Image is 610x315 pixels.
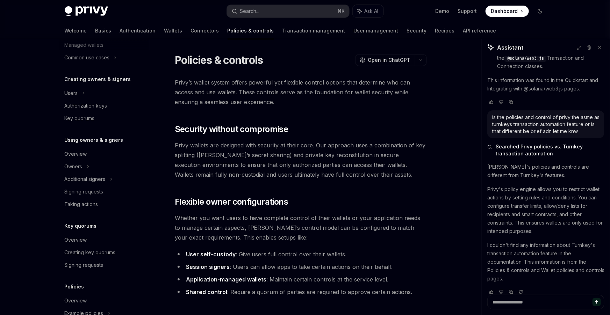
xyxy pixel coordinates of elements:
img: dark logo [65,6,108,16]
span: Assistant [497,43,523,52]
div: Overview [65,236,87,244]
a: Support [458,8,477,15]
strong: Shared control [186,288,227,295]
button: Search...⌘K [227,5,349,17]
a: Welcome [65,22,87,39]
div: Creating key quorums [65,248,116,257]
a: Creating key quorums [59,246,149,259]
strong: Session signers [186,263,230,270]
div: Owners [65,162,82,171]
h5: Using owners & signers [65,136,123,144]
span: ⌘ K [338,8,345,14]
span: Whether you want users to have complete control of their wallets or your application needs to man... [175,213,427,242]
h1: Policies & controls [175,54,263,66]
button: Toggle dark mode [534,6,546,17]
div: Authorization keys [65,102,107,110]
a: Dashboard [486,6,529,17]
p: I couldn't find any information about Turnkey's transaction automation feature in the documentati... [487,241,604,283]
a: Demo [436,8,450,15]
a: Wallets [164,22,182,39]
span: Flexible owner configurations [175,196,288,207]
div: is the policies and control of privy the asme as turnkeys transaction automation feature or is th... [492,114,600,135]
a: Overview [59,148,149,160]
strong: User self-custody [186,251,236,258]
div: Overview [65,296,87,305]
a: Transaction management [282,22,345,39]
a: Authorization keys [59,100,149,112]
a: Policies & controls [228,22,274,39]
li: : Require a quorum of parties are required to approve certain actions. [175,287,427,297]
div: Overview [65,150,87,158]
h5: Creating owners & signers [65,75,131,83]
p: This information was found in the Quickstart and Integrating with @solana/web3.js pages. [487,76,604,93]
a: Key quorums [59,112,149,125]
a: Connectors [191,22,219,39]
button: Ask AI [353,5,383,17]
span: Searched Privy policies vs. Turnkey transaction automation [496,143,604,157]
span: Open in ChatGPT [368,57,411,64]
a: Authentication [120,22,156,39]
div: Signing requests [65,188,103,196]
button: Searched Privy policies vs. Turnkey transaction automation [487,143,604,157]
div: Taking actions [65,200,98,208]
span: Ask AI [365,8,379,15]
button: Send message [593,298,601,306]
a: Taking actions [59,198,149,211]
p: [PERSON_NAME]'s policies and controls are different from Turnkey's features. [487,163,604,180]
a: Security [407,22,427,39]
h5: Policies [65,283,84,291]
span: Security without compromise [175,124,288,135]
div: Signing requests [65,261,103,269]
div: Key quorums [65,114,95,123]
span: Dashboard [491,8,518,15]
div: Users [65,89,78,97]
a: Signing requests [59,259,149,271]
div: Common use cases [65,53,110,62]
li: : Users can allow apps to take certain actions on their behalf. [175,262,427,272]
a: Overview [59,294,149,307]
li: : Give users full control over their wallets. [175,249,427,259]
li: : Maintain certain controls at the service level. [175,274,427,284]
div: Additional signers [65,175,106,183]
div: Search... [240,7,260,15]
a: Basics [95,22,112,39]
span: @solana/web3.js [507,56,544,61]
h5: Key quorums [65,222,97,230]
a: Signing requests [59,185,149,198]
a: Recipes [435,22,455,39]
span: Privy wallets are designed with security at their core. Our approach uses a combination of key sp... [175,140,427,180]
button: Open in ChatGPT [355,54,415,66]
a: API reference [463,22,496,39]
span: Privy’s wallet system offers powerful yet flexible control options that determine who can access ... [175,78,427,107]
strong: Application-managed wallets [186,276,267,283]
a: User management [354,22,399,39]
p: Privy's policy engine allows you to restrict wallet actions by setting rules and conditions. You ... [487,185,604,235]
a: Overview [59,234,149,246]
